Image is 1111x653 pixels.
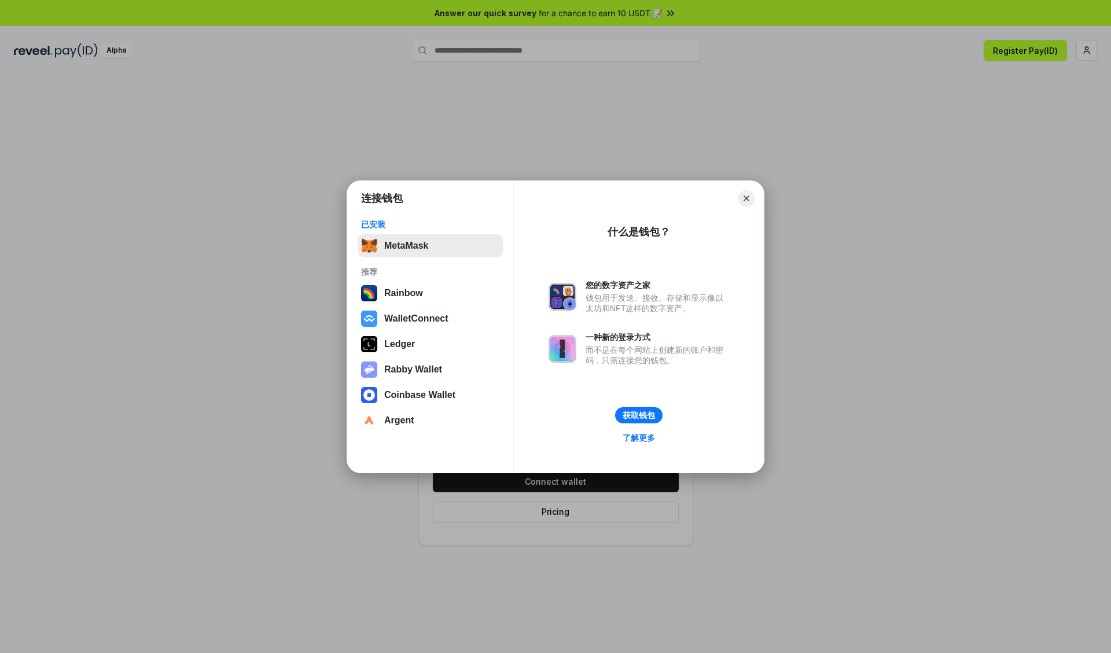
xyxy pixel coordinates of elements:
[361,311,377,327] img: svg+xml,%3Csvg%20width%3D%2228%22%20height%3D%2228%22%20viewBox%3D%220%200%2028%2028%22%20fill%3D...
[384,415,414,426] div: Argent
[384,390,455,400] div: Coinbase Wallet
[361,267,499,277] div: 推荐
[586,280,729,290] div: 您的数字资产之家
[384,288,423,298] div: Rainbow
[358,409,503,432] button: Argent
[358,234,503,257] button: MetaMask
[549,283,576,311] img: svg+xml,%3Csvg%20xmlns%3D%22http%3A%2F%2Fwww.w3.org%2F2000%2Fsvg%22%20fill%3D%22none%22%20viewBox...
[586,293,729,313] div: 钱包用于发送、接收、存储和显示像以太坊和NFT这样的数字资产。
[384,339,415,349] div: Ledger
[361,219,499,230] div: 已安装
[361,336,377,352] img: svg+xml,%3Csvg%20xmlns%3D%22http%3A%2F%2Fwww.w3.org%2F2000%2Fsvg%22%20width%3D%2228%22%20height%3...
[586,345,729,366] div: 而不是在每个网站上创建新的账户和密码，只需连接您的钱包。
[358,333,503,356] button: Ledger
[616,430,662,445] a: 了解更多
[361,191,403,205] h1: 连接钱包
[358,307,503,330] button: WalletConnect
[623,433,655,443] div: 了解更多
[361,412,377,429] img: svg+xml,%3Csvg%20width%3D%2228%22%20height%3D%2228%22%20viewBox%3D%220%200%2028%2028%22%20fill%3D...
[361,387,377,403] img: svg+xml,%3Csvg%20width%3D%2228%22%20height%3D%2228%22%20viewBox%3D%220%200%2028%2028%22%20fill%3D...
[358,282,503,305] button: Rainbow
[586,332,729,342] div: 一种新的登录方式
[608,225,670,239] div: 什么是钱包？
[615,407,663,423] button: 获取钱包
[361,285,377,301] img: svg+xml,%3Csvg%20width%3D%22120%22%20height%3D%22120%22%20viewBox%3D%220%200%20120%20120%22%20fil...
[738,190,755,206] button: Close
[384,313,448,324] div: WalletConnect
[358,383,503,407] button: Coinbase Wallet
[358,358,503,381] button: Rabby Wallet
[384,364,442,375] div: Rabby Wallet
[361,238,377,254] img: svg+xml,%3Csvg%20fill%3D%22none%22%20height%3D%2233%22%20viewBox%3D%220%200%2035%2033%22%20width%...
[361,361,377,378] img: svg+xml,%3Csvg%20xmlns%3D%22http%3A%2F%2Fwww.w3.org%2F2000%2Fsvg%22%20fill%3D%22none%22%20viewBox...
[384,241,428,251] div: MetaMask
[549,335,576,363] img: svg+xml,%3Csvg%20xmlns%3D%22http%3A%2F%2Fwww.w3.org%2F2000%2Fsvg%22%20fill%3D%22none%22%20viewBox...
[623,410,655,420] div: 获取钱包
